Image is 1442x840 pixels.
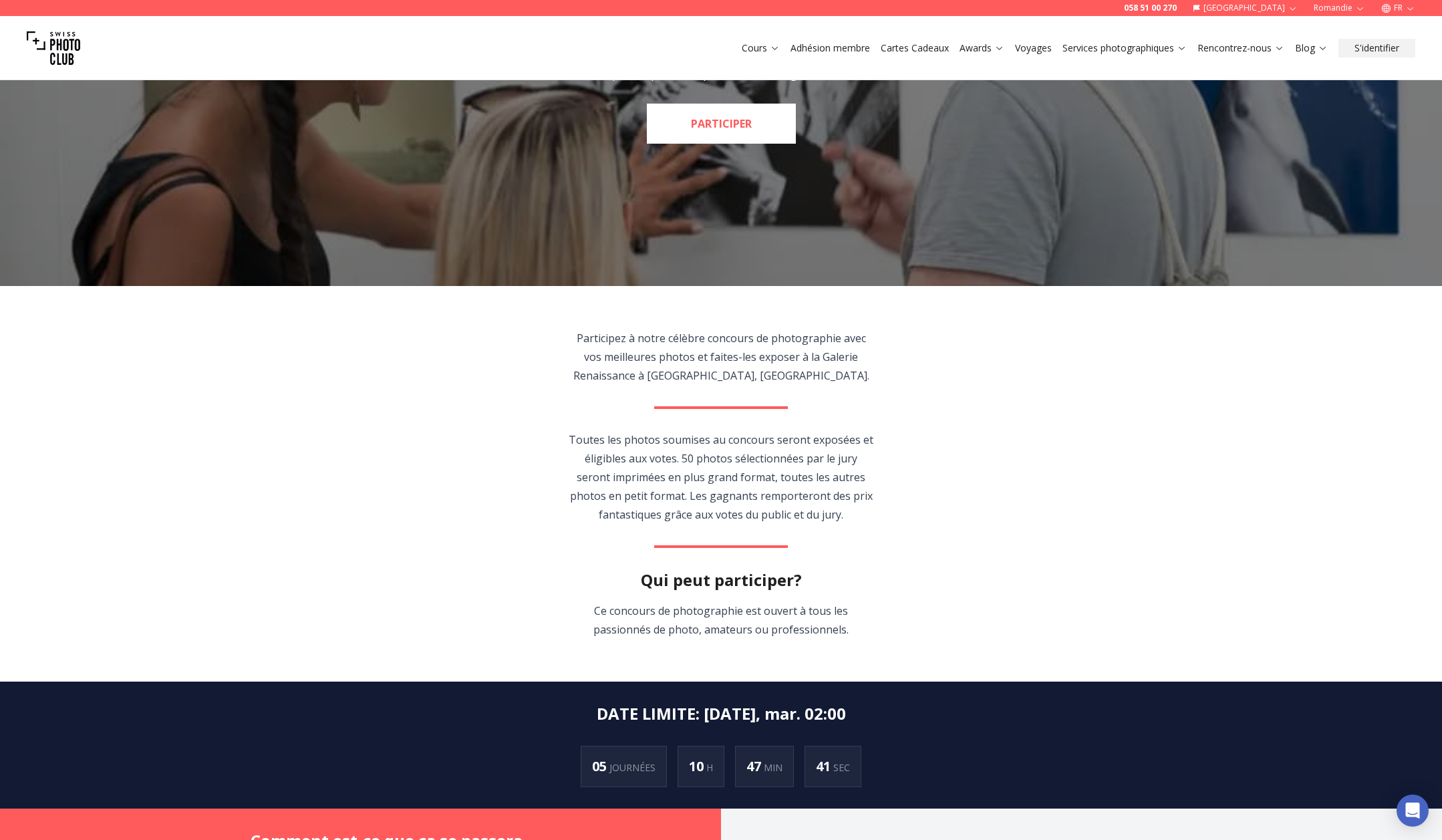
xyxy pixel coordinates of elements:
[597,703,846,724] h2: DATE ​​LIMITE : [DATE], mar. 02:00
[592,757,609,775] span: 05
[746,757,764,775] span: 47
[706,761,713,774] span: H
[689,757,706,775] span: 10
[833,761,850,774] span: SEC
[764,761,782,774] span: MIN
[609,761,656,774] span: JOURNÉES
[1397,795,1429,827] div: Open Intercom Messenger
[816,757,833,775] span: 41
